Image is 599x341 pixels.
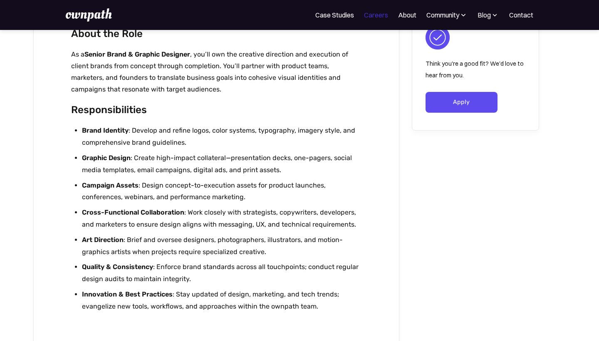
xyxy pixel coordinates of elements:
[82,126,129,134] strong: Brand Identity
[84,50,190,58] strong: Senior Brand & Graphic Designer
[509,10,533,20] a: Contact
[82,289,362,313] li: : Stay updated of design, marketing, and tech trends; evangelize new tools, workflows, and approa...
[82,236,124,244] strong: Art Direction
[82,152,362,176] li: : Create high-impact collateral—presentation decks, one-pagers, social media templates, email cam...
[82,154,131,162] strong: Graphic Design
[82,290,173,298] strong: Innovation & Best Practices
[71,49,362,95] p: As a , you’ll own the creative direction and execution of client brands from concept through comp...
[82,261,362,285] li: : Enforce brand standards across all touchpoints; conduct regular design audits to maintain integ...
[426,10,468,20] div: Community
[71,27,362,40] h3: About the Role
[82,207,362,231] li: : Work closely with strategists, copywriters, developers, and marketers to ensure design aligns w...
[426,58,525,81] p: Think you're a good fit? We'd love to hear from you.
[398,10,416,20] a: About
[364,10,388,20] a: Careers
[426,10,459,20] div: Community
[315,10,354,20] a: Case Studies
[82,208,184,216] strong: Cross-Functional Collaboration
[478,10,499,20] div: Blog
[82,181,139,189] strong: Campaign Assets
[82,263,153,271] strong: Quality & Consistency
[71,104,362,116] h3: Responsibilities
[82,234,362,258] li: : Brief and oversee designers, photographers, illustrators, and motion-graphics artists when proj...
[478,10,491,20] div: Blog
[71,320,362,332] p: ‍
[426,92,498,113] a: Apply
[82,180,362,204] li: : Design concept-to-execution assets for product launches, conferences, webinars, and performance...
[82,125,362,149] li: : Develop and refine logos, color systems, typography, imagery style, and comprehensive brand gui...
